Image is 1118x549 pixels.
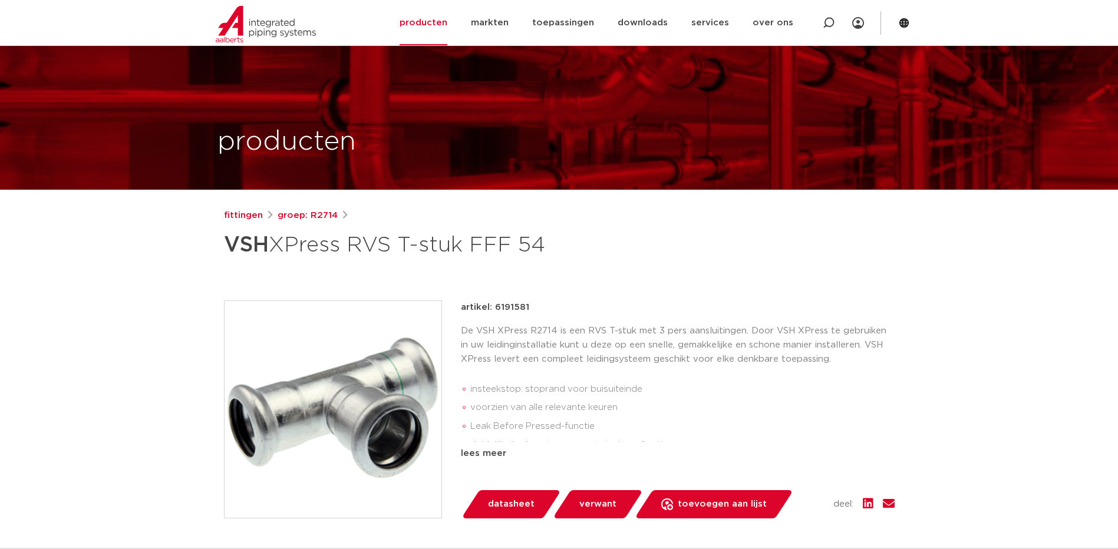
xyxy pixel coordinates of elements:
h1: XPress RVS T-stuk FFF 54 [224,227,667,263]
li: Leak Before Pressed-functie [470,417,895,436]
span: verwant [579,495,616,514]
img: Product Image for VSH XPress RVS T-stuk FFF 54 [225,301,441,518]
p: artikel: 6191581 [461,300,529,315]
a: groep: R2714 [278,209,338,223]
strong: VSH [224,234,269,256]
span: datasheet [488,495,535,514]
a: datasheet [461,490,561,518]
li: duidelijke herkenning van materiaal en afmeting [470,436,895,455]
span: toevoegen aan lijst [678,495,767,514]
div: lees meer [461,447,895,461]
span: deel: [833,497,853,511]
li: voorzien van alle relevante keuren [470,398,895,417]
a: fittingen [224,209,263,223]
p: De VSH XPress R2714 is een RVS T-stuk met 3 pers aansluitingen. Door VSH XPress te gebruiken in u... [461,324,895,366]
a: verwant [552,490,643,518]
h1: producten [217,123,356,161]
li: insteekstop: stoprand voor buisuiteinde [470,380,895,399]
